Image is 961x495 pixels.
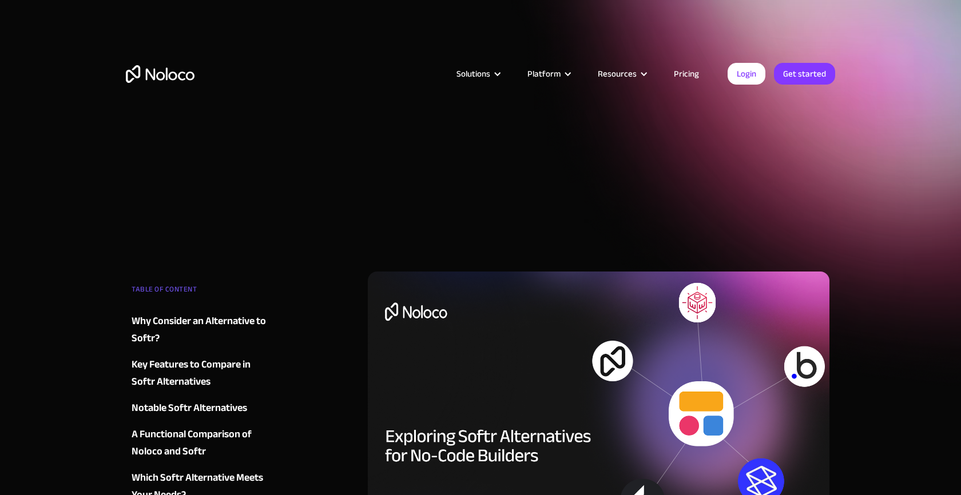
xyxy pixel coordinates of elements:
div: Platform [527,66,561,81]
div: Solutions [442,66,513,81]
div: TABLE OF CONTENT [132,281,270,304]
a: Why Consider an Alternative to Softr? [132,313,270,347]
a: A Functional Comparison of Noloco and Softr [132,426,270,460]
a: home [126,65,194,83]
div: Solutions [456,66,490,81]
div: Platform [513,66,583,81]
a: Pricing [660,66,713,81]
a: Get started [774,63,835,85]
div: Notable Softr Alternatives [132,400,247,417]
div: Resources [583,66,660,81]
a: Notable Softr Alternatives [132,400,270,417]
a: Key Features to Compare in Softr Alternatives [132,356,270,390]
a: Login [728,63,765,85]
div: Resources [598,66,637,81]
